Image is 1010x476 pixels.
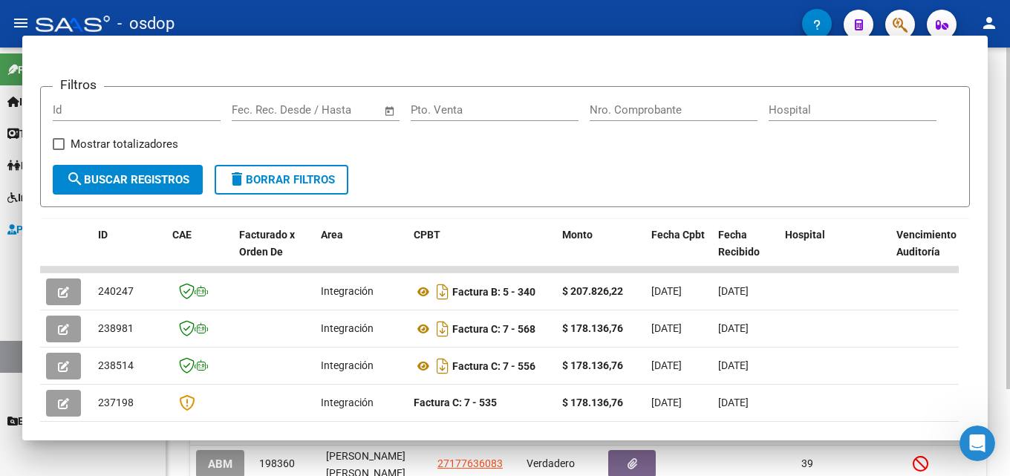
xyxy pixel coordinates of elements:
span: [DATE] [718,322,749,334]
span: Integración [321,359,374,371]
i: Descargar documento [433,280,452,304]
strong: $ 178.136,76 [562,397,623,408]
span: Facturado x Orden De [239,229,295,258]
span: ABM [208,457,232,471]
datatable-header-cell: CAE [166,219,233,284]
span: [DATE] [651,322,682,334]
span: Padrón [7,157,55,174]
span: CPBT [414,229,440,241]
span: 238514 [98,359,134,371]
strong: Factura C: 7 - 535 [414,397,497,408]
span: Inicio [7,94,45,110]
span: - osdop [117,7,175,40]
span: Vencimiento Auditoría [896,229,957,258]
span: Borrar Filtros [228,173,335,186]
span: [DATE] [651,285,682,297]
span: Fecha Cpbt [651,229,705,241]
span: Tesorería [7,125,65,142]
strong: $ 178.136,76 [562,322,623,334]
input: Fecha inicio [232,103,292,117]
datatable-header-cell: ID [92,219,166,284]
span: Explorador de Archivos [7,413,126,429]
mat-icon: search [66,170,84,188]
span: 198360 [259,457,295,469]
span: Integración [321,285,374,297]
span: Prestadores / Proveedores [7,221,143,238]
button: Borrar Filtros [215,165,348,195]
span: Integración [321,322,374,334]
span: [DATE] [718,359,749,371]
span: Integración [321,397,374,408]
datatable-header-cell: Area [315,219,408,284]
span: 27177636083 [437,457,503,469]
mat-icon: menu [12,14,30,32]
span: [DATE] [651,397,682,408]
span: [DATE] [718,285,749,297]
span: Area [321,229,343,241]
datatable-header-cell: Facturado x Orden De [233,219,315,284]
span: [DATE] [718,397,749,408]
strong: Factura C: 7 - 568 [452,323,535,335]
mat-icon: delete [228,170,246,188]
i: Descargar documento [433,354,452,378]
datatable-header-cell: CPBT [408,219,556,284]
span: ID [98,229,108,241]
i: Descargar documento [433,317,452,341]
strong: $ 207.826,22 [562,285,623,297]
datatable-header-cell: Hospital [779,219,890,284]
span: Integración (discapacidad) [7,189,145,206]
span: Monto [562,229,593,241]
mat-icon: person [980,14,998,32]
span: 237198 [98,397,134,408]
datatable-header-cell: Monto [556,219,645,284]
span: Mostrar totalizadores [71,135,178,153]
span: 39 [801,457,813,469]
datatable-header-cell: Fecha Cpbt [645,219,712,284]
strong: Factura C: 7 - 556 [452,360,535,372]
button: Open calendar [382,102,399,120]
datatable-header-cell: Vencimiento Auditoría [890,219,957,284]
span: Firma Express [7,62,85,78]
span: CAE [172,229,192,241]
span: Buscar Registros [66,173,189,186]
span: Fecha Recibido [718,229,760,258]
iframe: Intercom live chat [959,426,995,461]
h3: Filtros [53,75,104,94]
span: [DATE] [651,359,682,371]
span: 240247 [98,285,134,297]
strong: $ 178.136,76 [562,359,623,371]
span: 238981 [98,322,134,334]
input: Fecha fin [305,103,377,117]
datatable-header-cell: Fecha Recibido [712,219,779,284]
span: Verdadero [527,457,575,469]
span: Hospital [785,229,825,241]
button: Buscar Registros [53,165,203,195]
strong: Factura B: 5 - 340 [452,286,535,298]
